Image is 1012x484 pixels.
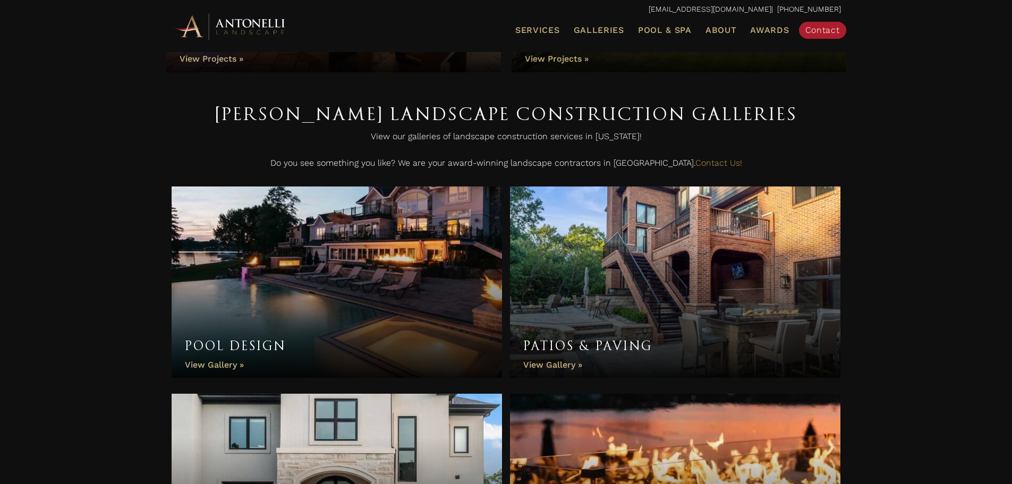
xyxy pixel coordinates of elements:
[638,25,692,35] span: Pool & Spa
[799,22,846,39] a: Contact
[515,26,560,35] span: Services
[705,26,737,35] span: About
[172,129,841,150] p: View our galleries of landscape construction services in [US_STATE]!
[511,23,564,37] a: Services
[172,155,841,176] p: Do you see something you like? We are your award-winning landscape contractors in [GEOGRAPHIC_DATA].
[649,5,771,13] a: [EMAIL_ADDRESS][DOMAIN_NAME]
[701,23,741,37] a: About
[805,25,840,35] span: Contact
[569,23,628,37] a: Galleries
[695,158,742,168] a: Contact Us!
[750,25,789,35] span: Awards
[574,25,624,35] span: Galleries
[634,23,696,37] a: Pool & Spa
[746,23,793,37] a: Awards
[172,12,288,41] img: Antonelli Horizontal Logo
[172,99,841,129] h1: [PERSON_NAME] Landscape Construction Galleries
[172,3,841,16] p: | [PHONE_NUMBER]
